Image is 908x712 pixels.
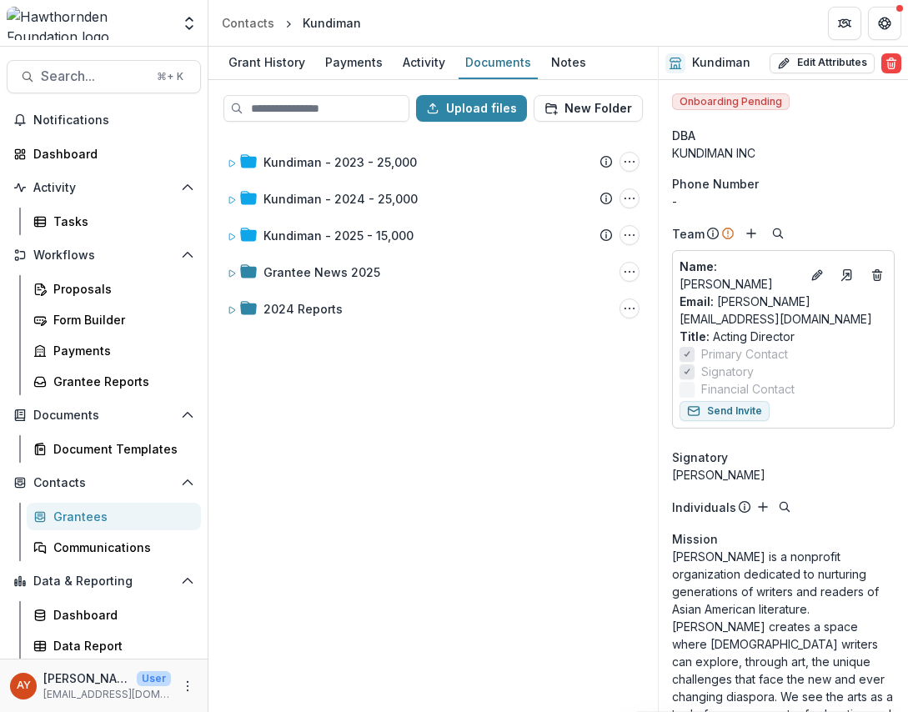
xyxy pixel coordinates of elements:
a: Grantee Reports [27,368,201,395]
div: 2024 Reports [263,300,343,318]
span: Title : [680,329,710,343]
span: DBA [672,127,695,144]
span: Search... [41,68,147,84]
span: Notifications [33,113,194,128]
span: Signatory [672,449,728,466]
div: Grantee News 2025Grantee News 2025 Options [220,255,646,288]
button: Get Help [868,7,901,40]
div: Data Report [53,637,188,654]
p: User [137,671,171,686]
div: Dashboard [53,606,188,624]
div: Grant History [222,50,312,74]
button: Kundiman - 2025 - 15,000 Options [620,225,640,245]
span: Phone Number [672,175,759,193]
div: - [672,193,895,210]
button: Add [753,497,773,517]
span: Data & Reporting [33,574,174,589]
div: Form Builder [53,311,188,328]
button: Open Contacts [7,469,201,496]
a: Grant History [222,47,312,79]
div: Kundiman - 2023 - 25,000 [263,153,417,171]
button: New Folder [534,95,643,122]
button: Open Workflows [7,242,201,268]
a: Dashboard [7,140,201,168]
div: Kundiman [303,14,361,32]
div: Kundiman - 2024 - 25,000 [263,190,418,208]
p: [PERSON_NAME] [680,258,800,293]
span: Activity [33,181,174,195]
button: 2024 Reports Options [620,298,640,318]
span: Financial Contact [701,380,795,398]
p: Individuals [672,499,736,516]
a: Contacts [215,11,281,35]
a: Grantees [27,503,201,530]
a: Payments [319,47,389,79]
button: Kundiman - 2024 - 25,000 Options [620,188,640,208]
button: Add [741,223,761,243]
img: Hawthornden Foundation logo [7,7,171,40]
p: Team [672,225,705,243]
span: Primary Contact [701,345,788,363]
div: Communications [53,539,188,556]
button: Kundiman - 2023 - 25,000 Options [620,152,640,172]
button: Search... [7,60,201,93]
a: Form Builder [27,306,201,333]
div: Grantees [53,508,188,525]
button: Open Documents [7,402,201,429]
div: Dashboard [33,145,188,163]
button: Edit [807,265,827,285]
div: Tasks [53,213,188,230]
div: Grantee News 2025 [263,263,380,281]
button: Open entity switcher [178,7,201,40]
button: Open Activity [7,174,201,201]
div: Payments [319,50,389,74]
div: Andreas Yuíza [17,680,31,691]
button: Grantee News 2025 Options [620,262,640,282]
a: Email: [PERSON_NAME][EMAIL_ADDRESS][DOMAIN_NAME] [680,293,887,328]
span: Mission [672,530,718,548]
nav: breadcrumb [215,11,368,35]
button: Deletes [867,265,887,285]
span: Contacts [33,476,174,490]
div: Activity [396,50,452,74]
p: [EMAIL_ADDRESS][DOMAIN_NAME] [43,687,171,702]
span: Name : [680,259,717,273]
a: Notes [544,47,593,79]
span: Onboarding Pending [672,93,790,110]
a: Dashboard [27,601,201,629]
span: Email: [680,294,714,308]
a: Name: [PERSON_NAME] [680,258,800,293]
div: Document Templates [53,440,188,458]
div: Kundiman - 2023 - 25,000Kundiman - 2023 - 25,000 Options [220,145,646,178]
button: Search [775,497,795,517]
div: Kundiman - 2025 - 15,000Kundiman - 2025 - 15,000 Options [220,218,646,252]
a: Data Report [27,632,201,659]
div: Payments [53,342,188,359]
a: Tasks [27,208,201,235]
div: ⌘ + K [153,68,187,86]
p: Acting Director [680,328,887,345]
div: Contacts [222,14,274,32]
a: Go to contact [834,262,860,288]
span: Signatory [701,363,754,380]
a: Proposals [27,275,201,303]
div: Kundiman - 2025 - 15,000 [263,227,414,244]
a: Documents [459,47,538,79]
button: Delete [881,53,901,73]
a: Communications [27,534,201,561]
button: Send Invite [680,401,770,421]
button: Notifications [7,107,201,133]
div: KUNDIMAN INC [672,144,895,162]
div: [PERSON_NAME] [672,466,895,484]
button: Edit Attributes [770,53,875,73]
button: Partners [828,7,861,40]
a: Activity [396,47,452,79]
div: 2024 Reports2024 Reports Options [220,292,646,325]
button: More [178,676,198,696]
p: [PERSON_NAME] [43,669,130,687]
div: Documents [459,50,538,74]
div: Kundiman - 2024 - 25,000Kundiman - 2024 - 25,000 Options [220,182,646,215]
